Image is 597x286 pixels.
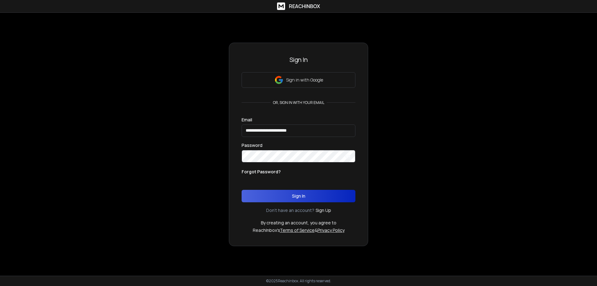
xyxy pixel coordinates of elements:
p: By creating an account, you agree to [261,220,336,226]
a: ReachInbox [277,2,320,10]
p: © 2025 Reachinbox. All rights reserved. [266,279,331,284]
a: Sign Up [316,207,331,213]
label: Password [242,143,262,148]
h1: ReachInbox [289,2,320,10]
h3: Sign In [242,55,355,64]
button: Sign in with Google [242,72,355,88]
button: Sign In [242,190,355,202]
label: Email [242,118,252,122]
p: ReachInbox's & [253,227,345,233]
p: Don't have an account? [266,207,314,213]
p: Sign in with Google [286,77,323,83]
p: Forgot Password? [242,169,281,175]
a: Terms of Service [280,227,315,233]
p: or, sign in with your email [271,100,327,105]
a: Privacy Policy [317,227,345,233]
